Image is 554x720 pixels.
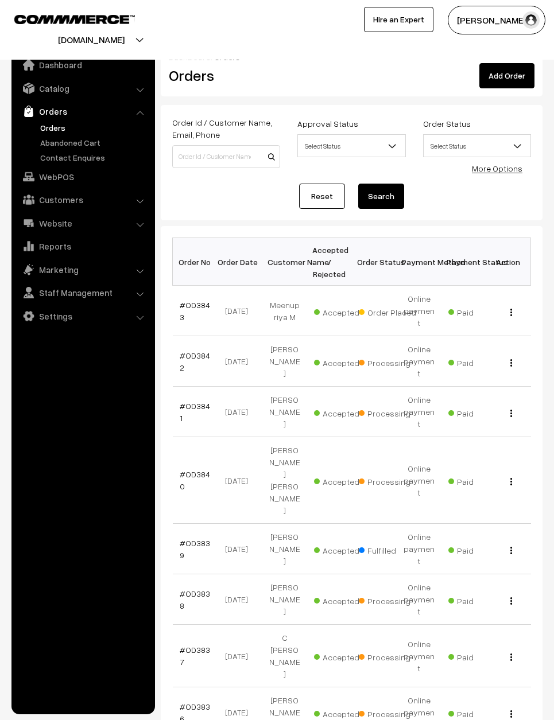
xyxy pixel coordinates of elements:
a: Orders [37,122,151,134]
td: C [PERSON_NAME] [262,625,307,687]
th: Accepted / Rejected [307,238,352,286]
a: Orders [14,101,151,122]
span: Accepted [314,592,371,607]
td: [DATE] [218,625,262,687]
span: Processing [359,648,416,663]
span: Paid [448,404,506,419]
img: Menu [510,653,512,661]
th: Action [486,238,531,286]
th: Order No [173,238,218,286]
button: [PERSON_NAME] [448,6,545,34]
th: Order Date [218,238,262,286]
img: Menu [510,710,512,718]
span: Paid [448,473,506,488]
span: Select Status [423,134,531,157]
td: Meenupriya M [262,286,307,336]
a: Customers [14,189,151,210]
span: Processing [359,404,416,419]
span: Accepted [314,705,371,720]
span: Accepted [314,473,371,488]
a: #OD3841 [180,401,210,423]
a: #OD3837 [180,645,210,667]
span: Select Status [424,136,530,156]
span: Paid [448,648,506,663]
td: [PERSON_NAME] [262,336,307,387]
a: #OD3843 [180,300,210,322]
span: Processing [359,705,416,720]
td: Online payment [397,437,441,524]
a: Dashboard [14,55,151,75]
span: Accepted [314,354,371,369]
a: Settings [14,306,151,326]
td: [DATE] [218,524,262,574]
span: Paid [448,303,506,318]
img: Menu [510,410,512,417]
td: [DATE] [218,437,262,524]
img: COMMMERCE [14,15,135,24]
a: More Options [472,164,522,173]
span: Select Status [297,134,405,157]
img: Menu [510,478,512,485]
a: COMMMERCE [14,11,115,25]
td: [DATE] [218,286,262,336]
span: Fulfilled [359,542,416,556]
a: Marketing [14,259,151,280]
td: [DATE] [218,336,262,387]
td: Online payment [397,336,441,387]
span: Order Placed [359,303,416,318]
th: Payment Method [397,238,441,286]
label: Order Status [423,118,471,130]
a: #OD3840 [180,469,210,491]
a: Abandoned Cart [37,137,151,149]
a: WebPOS [14,166,151,187]
td: Online payment [397,574,441,625]
img: Menu [510,359,512,367]
span: Processing [359,354,416,369]
td: Online payment [397,387,441,437]
td: [DATE] [218,387,262,437]
td: Online payment [397,286,441,336]
a: Hire an Expert [364,7,433,32]
span: Accepted [314,303,371,318]
a: #OD3838 [180,589,210,610]
a: Reset [299,184,345,209]
button: [DOMAIN_NAME] [18,25,165,54]
a: Catalog [14,78,151,99]
span: Paid [448,705,506,720]
label: Approval Status [297,118,358,130]
span: Select Status [298,136,405,156]
img: Menu [510,309,512,316]
label: Order Id / Customer Name, Email, Phone [172,116,280,141]
td: [PERSON_NAME] [262,524,307,574]
span: Accepted [314,542,371,556]
span: Paid [448,542,506,556]
a: #OD3839 [180,538,210,560]
td: [PERSON_NAME] [PERSON_NAME] [262,437,307,524]
th: Order Status [352,238,397,286]
img: Menu [510,547,512,554]
td: [DATE] [218,574,262,625]
th: Customer Name [262,238,307,286]
h2: Orders [169,67,279,84]
img: Menu [510,597,512,605]
button: Search [358,184,404,209]
a: Reports [14,236,151,256]
td: Online payment [397,524,441,574]
td: [PERSON_NAME] [262,387,307,437]
span: Paid [448,592,506,607]
img: user [522,11,540,29]
span: Accepted [314,648,371,663]
a: Website [14,213,151,233]
a: Contact Enquires [37,151,151,164]
input: Order Id / Customer Name / Customer Email / Customer Phone [172,145,280,168]
th: Payment Status [441,238,486,286]
span: Processing [359,473,416,488]
span: Paid [448,354,506,369]
a: #OD3842 [180,351,210,372]
a: Add Order [479,63,534,88]
a: Staff Management [14,282,151,303]
td: Online payment [397,625,441,687]
td: [PERSON_NAME] [262,574,307,625]
span: Accepted [314,404,371,419]
span: Processing [359,592,416,607]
